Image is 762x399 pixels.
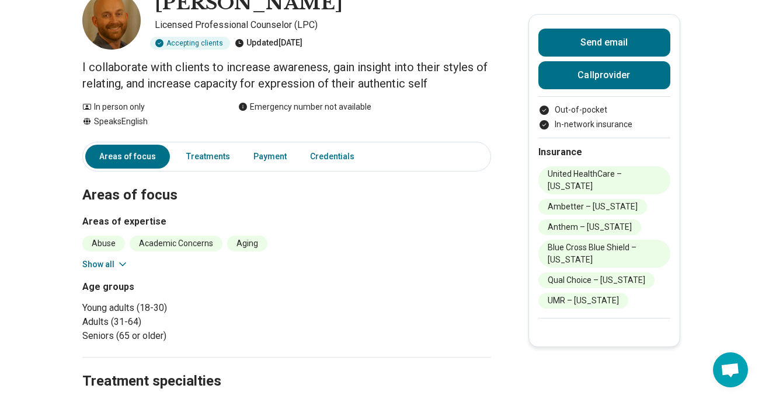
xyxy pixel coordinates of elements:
li: Blue Cross Blue Shield – [US_STATE] [538,240,670,268]
li: Adults (31-64) [82,315,282,329]
button: Send email [538,29,670,57]
a: Payment [246,145,294,169]
li: Academic Concerns [130,236,222,251]
li: United HealthCare – [US_STATE] [538,166,670,194]
li: Anthem – [US_STATE] [538,219,641,235]
li: UMR – [US_STATE] [538,293,628,309]
button: Callprovider [538,61,670,89]
li: Out-of-pocket [538,104,670,116]
p: I collaborate with clients to increase awareness, gain insight into their styles of relating, and... [82,59,491,92]
p: Licensed Professional Counselor (LPC) [155,18,491,32]
li: Ambetter – [US_STATE] [538,199,647,215]
div: Accepting clients [150,37,230,50]
a: Credentials [303,145,368,169]
div: Speaks English [82,116,215,128]
div: Open chat [713,352,748,387]
h3: Areas of expertise [82,215,491,229]
div: Emergency number not available [238,101,371,113]
li: Seniors (65 or older) [82,329,282,343]
a: Areas of focus [85,145,170,169]
h3: Age groups [82,280,282,294]
h2: Treatment specialties [82,344,491,391]
h2: Areas of focus [82,157,491,205]
button: Show all [82,258,128,271]
h2: Insurance [538,145,670,159]
a: Treatments [179,145,237,169]
li: In-network insurance [538,118,670,131]
li: Aging [227,236,267,251]
li: Young adults (18-30) [82,301,282,315]
div: In person only [82,101,215,113]
li: Abuse [82,236,125,251]
li: Qual Choice – [US_STATE] [538,272,655,288]
div: Updated [DATE] [235,37,302,50]
ul: Payment options [538,104,670,131]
